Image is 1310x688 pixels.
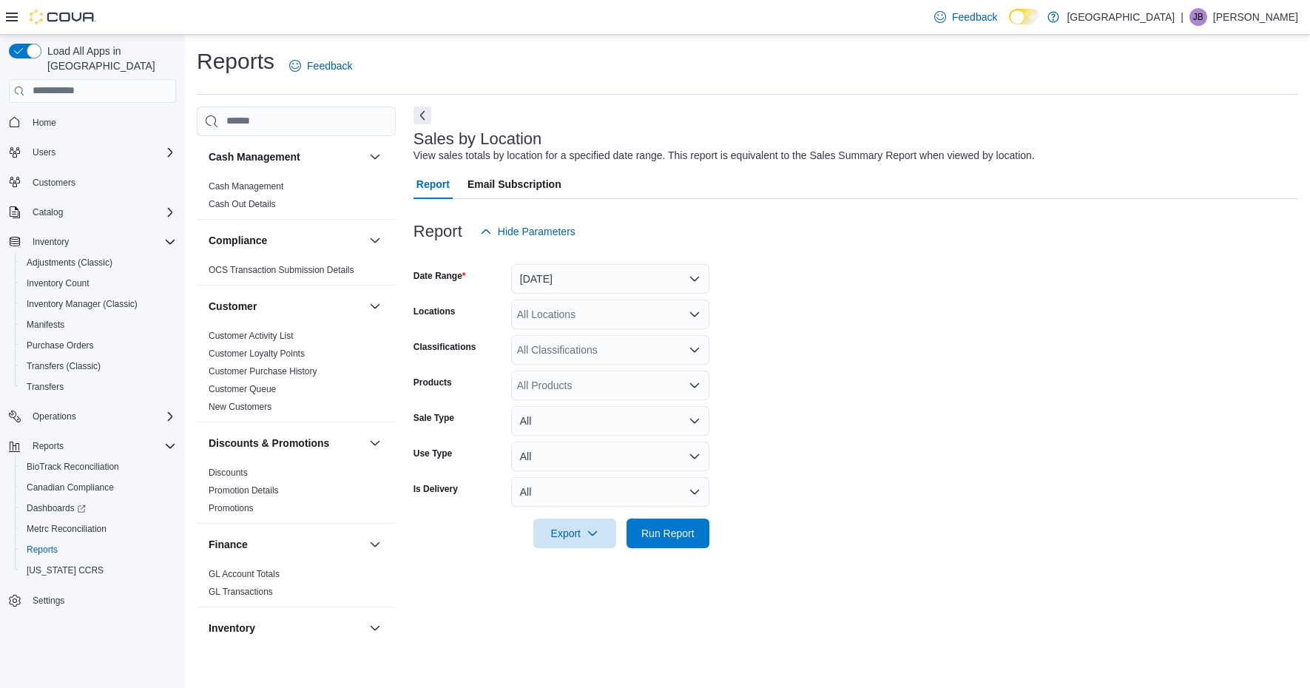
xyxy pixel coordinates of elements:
[21,337,176,354] span: Purchase Orders
[15,335,182,356] button: Purchase Orders
[3,172,182,193] button: Customers
[1189,8,1207,26] div: Jordan Barber
[41,44,176,73] span: Load All Apps in [GEOGRAPHIC_DATA]
[27,174,81,192] a: Customers
[209,436,329,451] h3: Discounts & Promotions
[15,477,182,498] button: Canadian Compliance
[1213,8,1298,26] p: [PERSON_NAME]
[209,233,363,248] button: Compliance
[27,319,64,331] span: Manifests
[366,434,384,452] button: Discounts & Promotions
[30,10,96,24] img: Cova
[3,232,182,252] button: Inventory
[689,308,700,320] button: Open list of options
[15,498,182,519] a: Dashboards
[27,592,70,610] a: Settings
[33,440,64,452] span: Reports
[15,519,182,539] button: Metrc Reconciliation
[928,2,1003,32] a: Feedback
[21,561,109,579] a: [US_STATE] CCRS
[33,236,69,248] span: Inventory
[21,274,176,292] span: Inventory Count
[209,181,283,192] a: Cash Management
[413,270,466,282] label: Date Range
[416,169,450,199] span: Report
[209,366,317,377] a: Customer Purchase History
[209,149,363,164] button: Cash Management
[21,541,64,559] a: Reports
[3,436,182,456] button: Reports
[209,331,294,341] a: Customer Activity List
[27,381,64,393] span: Transfers
[197,261,396,285] div: Compliance
[15,377,182,397] button: Transfers
[209,233,267,248] h3: Compliance
[21,357,176,375] span: Transfers (Classic)
[3,202,182,223] button: Catalog
[413,130,542,148] h3: Sales by Location
[27,257,112,269] span: Adjustments (Classic)
[27,233,176,251] span: Inventory
[627,519,709,548] button: Run Report
[209,587,273,597] a: GL Transactions
[21,479,120,496] a: Canadian Compliance
[209,436,363,451] button: Discounts & Promotions
[366,297,384,315] button: Customer
[209,348,305,359] a: Customer Loyalty Points
[27,437,176,455] span: Reports
[1009,9,1040,24] input: Dark Mode
[1009,24,1010,25] span: Dark Mode
[467,169,561,199] span: Email Subscription
[21,254,118,272] a: Adjustments (Classic)
[197,47,274,76] h1: Reports
[498,224,575,239] span: Hide Parameters
[511,406,709,436] button: All
[474,217,581,246] button: Hide Parameters
[15,456,182,477] button: BioTrack Reconciliation
[33,206,63,218] span: Catalog
[197,565,396,607] div: Finance
[413,483,458,495] label: Is Delivery
[27,203,69,221] button: Catalog
[27,437,70,455] button: Reports
[21,295,144,313] a: Inventory Manager (Classic)
[366,148,384,166] button: Cash Management
[413,148,1035,163] div: View sales totals by location for a specified date range. This report is equivalent to the Sales ...
[21,378,176,396] span: Transfers
[307,58,352,73] span: Feedback
[21,520,112,538] a: Metrc Reconciliation
[511,264,709,294] button: [DATE]
[1193,8,1203,26] span: JB
[15,356,182,377] button: Transfers (Classic)
[21,541,176,559] span: Reports
[209,299,257,314] h3: Customer
[27,482,114,493] span: Canadian Compliance
[413,107,431,124] button: Next
[33,117,56,129] span: Home
[27,203,176,221] span: Catalog
[21,316,176,334] span: Manifests
[27,298,138,310] span: Inventory Manager (Classic)
[3,590,182,611] button: Settings
[209,199,276,209] a: Cash Out Details
[209,503,254,513] a: Promotions
[283,51,358,81] a: Feedback
[21,337,100,354] a: Purchase Orders
[1067,8,1175,26] p: [GEOGRAPHIC_DATA]
[27,360,101,372] span: Transfers (Classic)
[209,265,354,275] a: OCS Transaction Submission Details
[413,341,476,353] label: Classifications
[197,327,396,422] div: Customer
[27,113,176,132] span: Home
[21,254,176,272] span: Adjustments (Classic)
[27,591,176,610] span: Settings
[27,114,62,132] a: Home
[21,295,176,313] span: Inventory Manager (Classic)
[27,173,176,192] span: Customers
[209,402,271,412] a: New Customers
[209,384,276,394] a: Customer Queue
[33,177,75,189] span: Customers
[952,10,997,24] span: Feedback
[27,277,90,289] span: Inventory Count
[209,569,280,579] a: GL Account Totals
